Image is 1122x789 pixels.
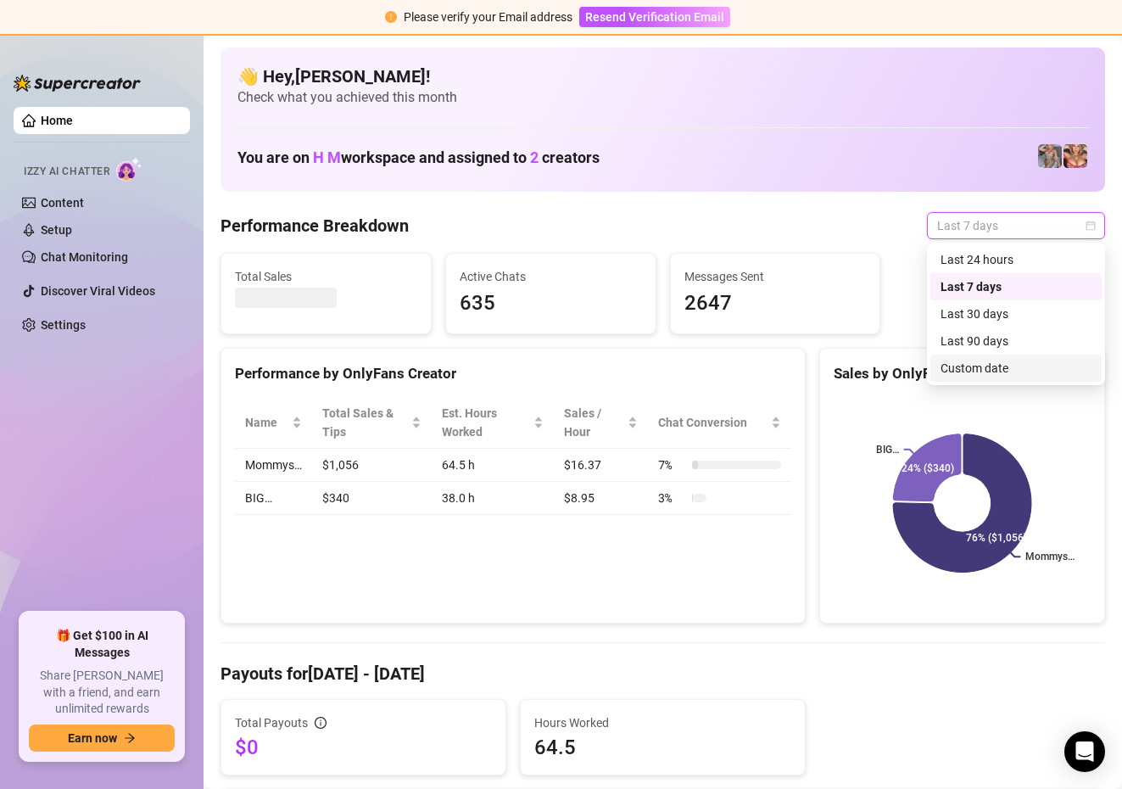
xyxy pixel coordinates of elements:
th: Sales / Hour [554,397,648,449]
span: 🎁 Get $100 in AI Messages [29,628,175,661]
span: 64.5 [534,734,791,761]
th: Total Sales & Tips [312,397,432,449]
div: Last 30 days [930,300,1102,327]
td: 64.5 h [432,449,554,482]
div: Custom date [930,355,1102,382]
a: Settings [41,318,86,332]
span: Messages Sent [684,267,867,286]
div: Last 7 days [930,273,1102,300]
span: Sales / Hour [564,404,624,441]
span: Name [245,413,288,432]
div: Custom date [941,359,1091,378]
img: pennylondonvip [1038,144,1062,168]
td: 38.0 h [432,482,554,515]
a: Discover Viral Videos [41,284,155,298]
span: H M [313,148,341,166]
th: Chat Conversion [648,397,791,449]
span: Hours Worked [534,713,791,732]
span: 2647 [684,288,867,320]
span: info-circle [315,717,327,729]
a: Setup [41,223,72,237]
div: Open Intercom Messenger [1064,731,1105,772]
img: logo-BBDzfeDw.svg [14,75,141,92]
span: Check what you achieved this month [237,88,1088,107]
div: Last 90 days [941,332,1091,350]
h4: 👋 Hey, [PERSON_NAME] ! [237,64,1088,88]
span: Last 7 days [937,213,1095,238]
a: Content [41,196,84,210]
span: exclamation-circle [385,11,397,23]
span: 7 % [658,456,685,474]
h1: You are on workspace and assigned to creators [237,148,600,167]
span: Total Payouts [235,713,308,732]
h4: Payouts for [DATE] - [DATE] [220,662,1105,685]
img: pennylondon [1063,144,1087,168]
span: Share [PERSON_NAME] with a friend, and earn unlimited rewards [29,668,175,718]
a: Home [41,114,73,127]
text: BIG… [876,444,899,456]
span: Active Chats [460,267,642,286]
th: Name [235,397,312,449]
span: 3 % [658,489,685,507]
button: Resend Verification Email [579,7,730,27]
span: Resend Verification Email [585,10,724,24]
h4: Performance Breakdown [220,214,409,238]
div: Last 7 days [941,277,1091,296]
td: $8.95 [554,482,648,515]
span: Earn now [68,731,117,745]
div: Sales by OnlyFans Creator [834,362,1091,385]
div: Last 24 hours [930,246,1102,273]
button: Earn nowarrow-right [29,725,175,752]
td: BIG… [235,482,312,515]
text: Mommys… [1025,551,1075,563]
a: Chat Monitoring [41,250,128,264]
span: Izzy AI Chatter [24,164,109,180]
span: 2 [530,148,539,166]
td: $16.37 [554,449,648,482]
div: Performance by OnlyFans Creator [235,362,791,385]
div: Please verify your Email address [404,8,572,26]
span: $0 [235,734,492,761]
span: Chat Conversion [658,413,768,432]
span: 635 [460,288,642,320]
span: calendar [1086,221,1096,231]
td: $1,056 [312,449,432,482]
div: Last 24 hours [941,250,1091,269]
td: Mommys… [235,449,312,482]
div: Last 90 days [930,327,1102,355]
div: Last 30 days [941,305,1091,323]
td: $340 [312,482,432,515]
img: AI Chatter [116,157,142,182]
span: arrow-right [124,732,136,744]
span: Total Sales & Tips [322,404,408,441]
div: Est. Hours Worked [442,404,530,441]
span: Total Sales [235,267,417,286]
